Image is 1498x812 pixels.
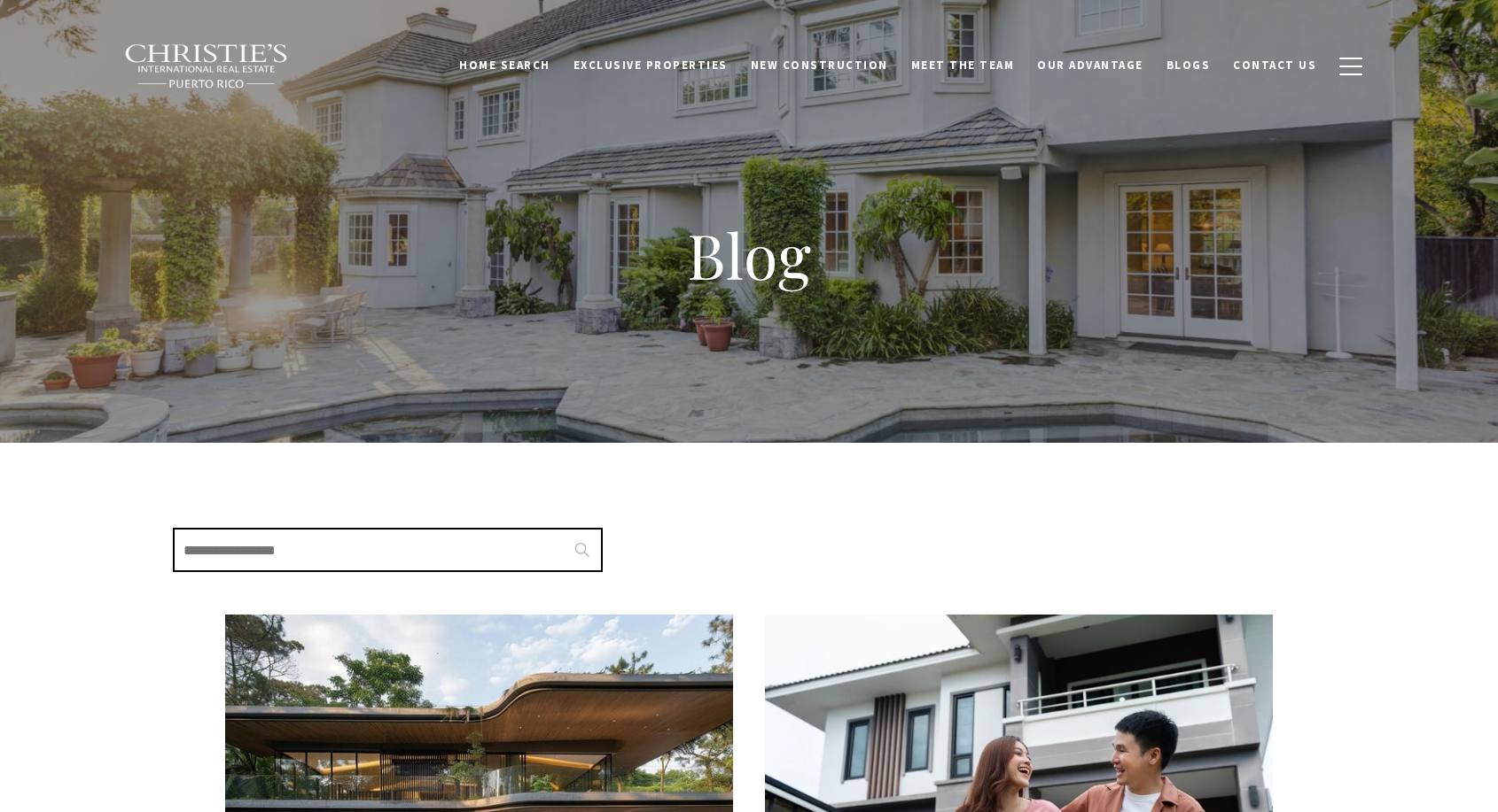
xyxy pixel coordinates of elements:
[573,58,728,73] span: Exclusive Properties
[900,49,1026,82] a: Meet the Team
[739,49,900,82] a: New Construction
[1233,58,1316,73] span: Contact Us
[1155,49,1222,82] a: Blogs
[751,58,888,73] span: New Construction
[562,49,739,82] a: Exclusive Properties
[1037,58,1143,73] span: Our Advantage
[124,43,289,89] img: Christie's International Real Estate black text logo
[1026,49,1155,82] a: Our Advantage
[394,216,1104,294] h1: Blog
[448,49,562,82] a: Home Search
[1166,58,1211,73] span: Blogs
